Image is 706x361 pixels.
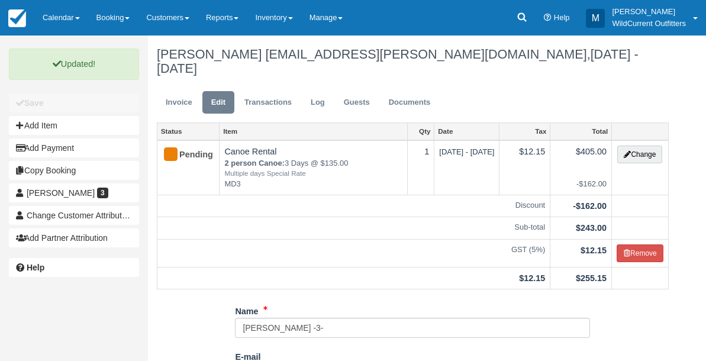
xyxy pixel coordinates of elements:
[24,98,44,108] b: Save
[617,244,663,262] button: Remove
[550,140,612,195] td: $405.00
[9,258,139,277] a: Help
[9,94,139,112] button: Save
[519,273,545,283] strong: $12.15
[576,223,607,233] strong: $243.00
[544,14,552,22] i: Help
[27,211,133,220] span: Change Customer Attribution
[162,146,204,165] div: Pending
[612,6,686,18] p: [PERSON_NAME]
[9,138,139,157] button: Add Payment
[162,222,545,233] em: Sub-total
[220,140,408,195] td: Canoe Rental
[581,246,607,255] strong: $12.15
[27,263,44,272] b: Help
[27,188,95,198] span: [PERSON_NAME]
[550,123,611,140] a: Total
[439,147,494,156] span: [DATE] - [DATE]
[555,179,607,190] em: -$162.00
[576,273,607,283] strong: $255.15
[573,201,607,211] strong: -$162.00
[224,159,285,167] strong: 2 person Canoe
[302,91,334,114] a: Log
[9,116,139,135] button: Add Item
[9,228,139,247] button: Add Partner Attribution
[224,179,402,190] em: MD3
[162,244,545,256] em: GST (5%)
[380,91,440,114] a: Documents
[335,91,379,114] a: Guests
[157,47,639,76] span: [DATE] - [DATE]
[9,49,139,80] p: Updated!
[224,158,402,179] em: 3 Days @ $135.00
[224,169,402,179] em: Multiple days Special Rate
[9,183,139,202] a: [PERSON_NAME] 3
[617,146,662,163] button: Change
[202,91,234,114] a: Edit
[8,9,26,27] img: checkfront-main-nav-mini-logo.png
[157,47,669,76] h1: [PERSON_NAME] [EMAIL_ADDRESS][PERSON_NAME][DOMAIN_NAME],
[220,123,407,140] a: Item
[408,140,434,195] td: 1
[162,200,545,211] em: Discount
[97,188,108,198] span: 3
[235,301,258,318] label: Name
[157,91,201,114] a: Invoice
[9,161,139,180] button: Copy Booking
[586,9,605,28] div: M
[157,123,219,140] a: Status
[612,18,686,30] p: WildCurrent Outfitters
[554,13,570,22] span: Help
[434,123,499,140] a: Date
[236,91,301,114] a: Transactions
[9,206,139,225] button: Change Customer Attribution
[499,140,550,195] td: $12.15
[499,123,550,140] a: Tax
[408,123,434,140] a: Qty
